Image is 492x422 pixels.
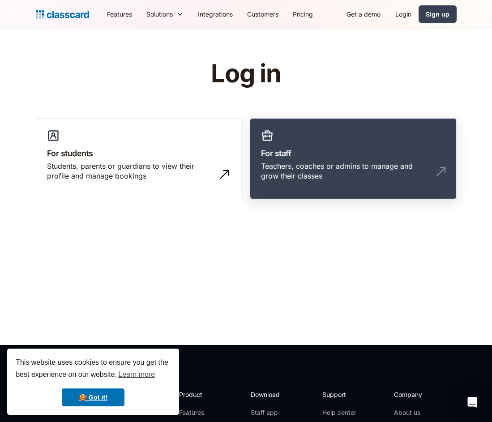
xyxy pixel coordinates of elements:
[426,9,449,19] div: Sign up
[394,408,453,417] a: About us
[100,4,139,24] a: Features
[16,357,171,381] span: This website uses cookies to ensure you get the best experience on our website.
[419,5,457,23] a: Sign up
[62,388,124,406] a: dismiss cookie message
[191,4,240,24] a: Integrations
[394,390,453,399] h2: Company
[286,4,320,24] a: Pricing
[179,390,227,399] h2: Product
[47,161,214,181] div: Students, parents or guardians to view their profile and manage bookings
[322,390,359,399] h2: Support
[250,118,457,200] a: For staffTeachers, coaches or admins to manage and grow their classes
[104,60,388,88] h1: Log in
[117,368,156,381] a: learn more about cookies
[462,392,483,413] div: Open Intercom Messenger
[322,408,359,417] a: Help center
[179,408,227,417] a: Features
[388,4,419,24] a: Login
[339,4,388,24] a: Get a demo
[139,4,191,24] div: Solutions
[261,161,428,181] div: Teachers, coaches or admins to manage and grow their classes
[146,9,173,19] div: Solutions
[240,4,286,24] a: Customers
[261,147,445,159] h3: For staff
[7,349,179,415] div: cookieconsent
[47,147,231,159] h3: For students
[36,118,243,200] a: For studentsStudents, parents or guardians to view their profile and manage bookings
[36,8,89,21] a: Logo
[251,408,287,417] a: Staff app
[251,390,287,399] h2: Download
